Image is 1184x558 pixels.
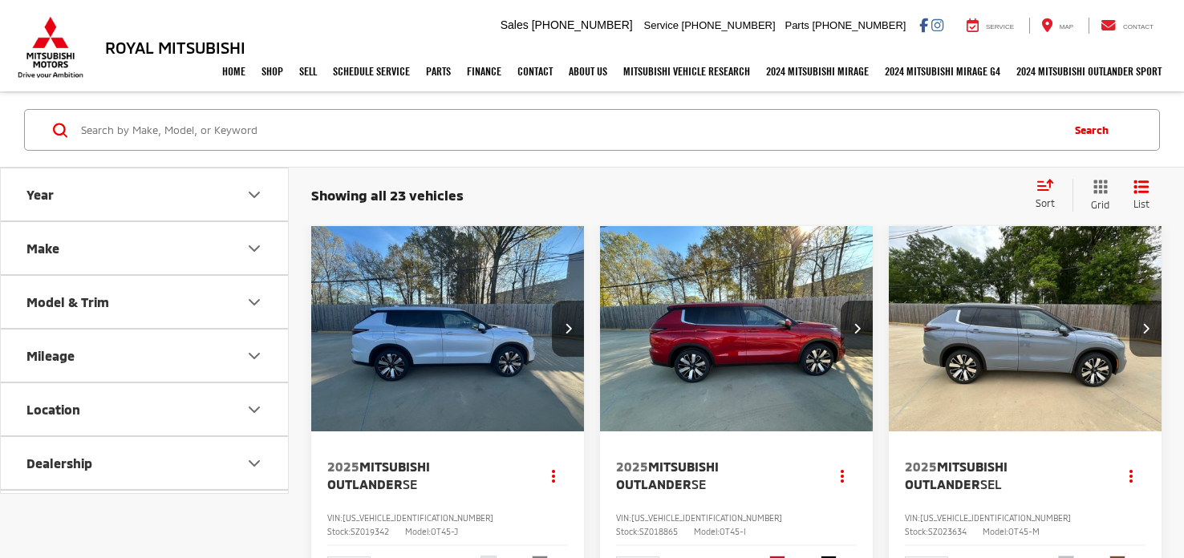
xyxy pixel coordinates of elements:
div: Make [245,239,264,258]
span: SZ018865 [639,527,678,536]
span: SZ023634 [928,527,967,536]
img: Mitsubishi [14,16,87,79]
img: 2025 Mitsubishi Outlander SE [310,226,586,432]
a: Schedule Service: Opens in a new tab [325,51,418,91]
button: Next image [841,301,873,357]
span: [US_VEHICLE_IDENTIFICATION_NUMBER] [631,513,782,523]
span: SE [403,476,417,491]
button: LocationLocation [1,383,290,435]
button: Actions [540,462,568,490]
span: Model: [983,527,1008,536]
a: 2025 Mitsubishi Outlander SEL2025 Mitsubishi Outlander SEL2025 Mitsubishi Outlander SEL2025 Mitsu... [888,226,1163,431]
span: SE [691,476,706,491]
div: Location [26,402,80,417]
a: Finance [459,51,509,91]
span: Showing all 23 vehicles [311,187,464,203]
span: Stock: [616,527,639,536]
span: 2025 [905,459,937,474]
a: Shop [253,51,291,91]
span: dropdown dots [1129,469,1133,482]
span: Model: [694,527,720,536]
span: [US_VEHICLE_IDENTIFICATION_NUMBER] [920,513,1071,523]
div: Dealership [245,454,264,473]
button: Next image [552,301,584,357]
span: Contact [1123,23,1154,30]
span: SEL [980,476,1002,491]
a: 2024 Mitsubishi Mirage [758,51,877,91]
span: OT45-I [720,527,746,536]
div: Make [26,241,59,256]
a: Sell [291,51,325,91]
a: 2025Mitsubishi OutlanderSE [616,458,813,494]
a: Contact [509,51,561,91]
a: Service [955,18,1026,34]
div: 2025 Mitsubishi Outlander SE 0 [599,226,874,431]
span: Service [986,23,1014,30]
span: Stock: [905,527,928,536]
a: About Us [561,51,615,91]
div: Dealership [26,455,92,471]
a: 2024 Mitsubishi Mirage G4 [877,51,1008,91]
button: Grid View [1072,179,1121,212]
div: Model & Trim [26,294,109,309]
span: OT45-J [431,527,458,536]
a: Map [1029,18,1085,34]
span: Parts [785,19,809,31]
span: VIN: [327,513,343,523]
button: List View [1121,179,1162,212]
button: MakeMake [1,222,290,274]
div: 2025 Mitsubishi Outlander SE 0 [310,226,586,431]
span: Sort [1036,197,1055,208]
button: Search [1059,110,1132,150]
span: dropdown dots [552,469,555,482]
a: Mitsubishi Vehicle Research [615,51,758,91]
div: Model & Trim [245,293,264,312]
button: DealershipDealership [1,437,290,489]
div: 2025 Mitsubishi Outlander SEL 0 [888,226,1163,431]
button: Select sort value [1028,179,1072,211]
span: [PHONE_NUMBER] [812,19,906,31]
span: Mitsubishi Outlander [327,459,430,491]
span: VIN: [616,513,631,523]
img: 2025 Mitsubishi Outlander SE [599,226,874,432]
span: OT45-M [1008,527,1040,536]
span: Sales [501,18,529,31]
a: 2025Mitsubishi OutlanderSE [327,458,524,494]
div: Mileage [26,348,75,363]
span: VIN: [905,513,920,523]
button: Actions [1117,462,1145,490]
div: Year [26,187,54,202]
span: Service [644,19,679,31]
span: Mitsubishi Outlander [905,459,1008,491]
img: 2025 Mitsubishi Outlander SEL [888,226,1163,432]
a: 2024 Mitsubishi Outlander SPORT [1008,51,1170,91]
a: Facebook: Click to visit our Facebook page [919,18,928,31]
span: List [1133,197,1150,211]
button: YearYear [1,168,290,220]
button: MileageMileage [1,330,290,382]
div: Mileage [245,346,264,366]
span: Model: [405,527,431,536]
span: 2025 [616,459,648,474]
a: 2025 Mitsubishi Outlander SE2025 Mitsubishi Outlander SE2025 Mitsubishi Outlander SE2025 Mitsubis... [310,226,586,431]
span: [PHONE_NUMBER] [532,18,633,31]
button: Model & TrimModel & Trim [1,276,290,328]
span: [PHONE_NUMBER] [682,19,776,31]
div: Location [245,400,264,419]
span: Stock: [327,527,351,536]
button: Next image [1129,301,1162,357]
a: Parts: Opens in a new tab [418,51,459,91]
span: 2025 [327,459,359,474]
h3: Royal Mitsubishi [105,38,245,56]
span: Grid [1091,198,1109,212]
input: Search by Make, Model, or Keyword [79,111,1059,149]
button: Body Style [1,491,290,543]
a: Home [214,51,253,91]
span: [US_VEHICLE_IDENTIFICATION_NUMBER] [343,513,493,523]
a: Contact [1089,18,1166,34]
a: Instagram: Click to visit our Instagram page [931,18,943,31]
button: Actions [829,462,857,490]
span: Mitsubishi Outlander [616,459,719,491]
div: Year [245,185,264,204]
